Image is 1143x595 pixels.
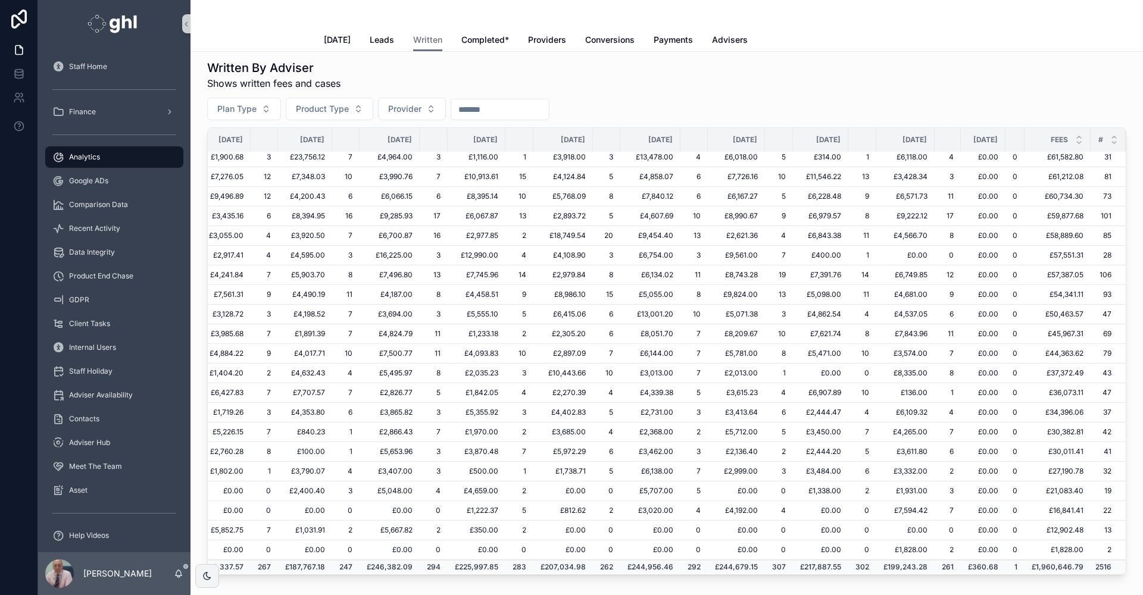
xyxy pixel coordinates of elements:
span: Written [413,34,442,46]
td: 8 [848,206,876,226]
td: £3,435.16 [193,206,251,226]
td: 0 [1005,285,1025,305]
span: Shows written fees and cases [207,76,341,90]
span: Meet The Team [69,462,122,471]
td: 7 [332,324,360,344]
td: £7,621.74 [793,324,848,344]
td: 11 [848,226,876,246]
td: £9,496.89 [193,187,251,206]
a: Completed* [461,29,509,53]
button: Select Button [286,98,373,120]
td: £0.00 [961,148,1005,167]
td: 0 [1005,305,1025,324]
span: Asset [69,486,88,495]
td: 14 [505,265,533,285]
td: £3,055.00 [193,226,251,246]
td: £8,743.28 [708,265,765,285]
td: £2,979.84 [533,265,593,285]
td: 81 [1091,167,1126,187]
td: £7,500.77 [360,344,420,364]
td: 11 [680,265,708,285]
span: Advisers [712,34,748,46]
td: £4,537.05 [876,305,935,324]
td: £18,749.54 [533,226,593,246]
td: £61,212.08 [1025,167,1091,187]
td: £0.00 [961,187,1005,206]
span: [DATE] [300,135,324,145]
span: [DATE] [473,135,498,145]
td: 6 [593,305,620,324]
td: 4 [848,305,876,324]
td: £0.00 [961,206,1005,226]
img: App logo [88,14,140,33]
td: £8,209.67 [708,324,765,344]
span: [DATE] [973,135,998,145]
td: 12 [251,167,278,187]
span: Leads [370,34,394,46]
td: 4 [765,226,793,246]
td: £12,990.00 [448,246,505,265]
td: 10 [680,206,708,226]
td: £6,066.15 [360,187,420,206]
td: 13 [680,226,708,246]
span: [DATE] [816,135,841,145]
a: [DATE] [324,29,351,53]
td: 10 [505,187,533,206]
td: £0.00 [961,265,1005,285]
td: £58,889.60 [1025,226,1091,246]
td: £5,055.00 [620,285,680,305]
a: Providers [528,29,566,53]
td: 0 [1005,167,1025,187]
td: 1 [848,148,876,167]
td: £4,108.90 [533,246,593,265]
td: £7,726.16 [708,167,765,187]
td: 6 [420,187,448,206]
td: 13 [505,206,533,226]
span: Product Type [296,103,349,115]
button: Select Button [207,98,281,120]
td: £2,305.20 [533,324,593,344]
td: 11 [848,285,876,305]
td: 11 [420,324,448,344]
td: 3 [765,305,793,324]
td: £4,566.70 [876,226,935,246]
span: Conversions [585,34,635,46]
span: # [1098,135,1103,145]
td: 1 [848,246,876,265]
td: £0.00 [961,167,1005,187]
td: 10 [765,324,793,344]
td: £6,700.87 [360,226,420,246]
td: £4,241.84 [193,265,251,285]
td: 7 [332,305,360,324]
td: £16,225.00 [360,246,420,265]
td: £54,341.11 [1025,285,1091,305]
td: 3 [251,148,278,167]
td: 3 [935,167,961,187]
td: £45,967.31 [1025,324,1091,344]
td: £4,858.07 [620,167,680,187]
a: Help Videos [45,525,183,546]
span: Internal Users [69,343,116,352]
td: £0.00 [961,305,1005,324]
td: £4,458.51 [448,285,505,305]
td: 4 [251,246,278,265]
td: £8,395.14 [448,187,505,206]
td: £3,128.72 [193,305,251,324]
a: Product End Chase [45,265,183,287]
td: £8,990.67 [708,206,765,226]
td: £4,824.79 [360,324,420,344]
td: 4 [251,226,278,246]
td: 13 [848,167,876,187]
td: £6,018.00 [708,148,765,167]
td: 47 [1091,305,1126,324]
td: 5 [505,305,533,324]
td: £11,546.22 [793,167,848,187]
span: Providers [528,34,566,46]
span: Plan Type [217,103,257,115]
td: £0.00 [961,246,1005,265]
td: 0 [1005,324,1025,344]
td: £3,990.76 [360,167,420,187]
td: 5 [593,167,620,187]
td: £9,454.40 [620,226,680,246]
td: £8,051.70 [620,324,680,344]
